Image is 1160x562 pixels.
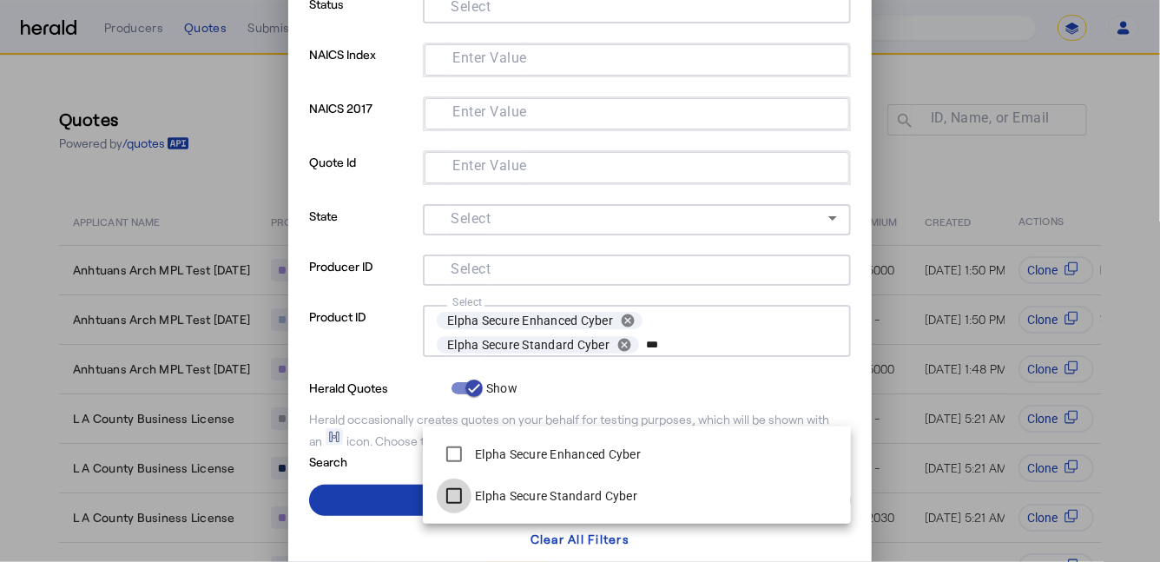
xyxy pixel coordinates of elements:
mat-chip-grid: Selection [438,155,835,176]
mat-label: Select [452,296,483,308]
mat-chip-grid: Selection [437,308,837,357]
div: Clear All Filters [531,530,629,548]
mat-chip-grid: Selection [438,102,835,122]
div: Herald occasionally creates quotes on your behalf for testing purposes, which will be shown with ... [309,411,851,450]
p: NAICS 2017 [309,96,416,150]
span: Elpha Secure Enhanced Cyber [447,312,613,329]
mat-label: Enter Value [452,50,527,67]
p: NAICS Index [309,43,416,96]
p: Producer ID [309,255,416,305]
p: Quote Id [309,150,416,204]
mat-label: Select [451,261,491,278]
button: Apply Filters [309,485,851,516]
p: Search [309,450,445,471]
mat-label: Enter Value [452,158,527,175]
label: Elpha Secure Standard Cyber [471,487,637,505]
button: remove Elpha Secure Enhanced Cyber [613,313,643,328]
label: Show [483,380,517,397]
p: Herald Quotes [309,376,445,397]
mat-chip-grid: Selection [438,48,835,69]
mat-label: Enter Value [452,104,527,121]
p: Product ID [309,305,416,376]
label: Elpha Secure Enhanced Cyber [471,446,641,463]
mat-label: Select [451,211,491,228]
mat-chip-grid: Selection [437,258,837,279]
span: Elpha Secure Standard Cyber [447,336,610,354]
p: State [309,204,416,255]
button: remove Elpha Secure Standard Cyber [610,337,639,353]
button: Clear All Filters [309,523,851,554]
